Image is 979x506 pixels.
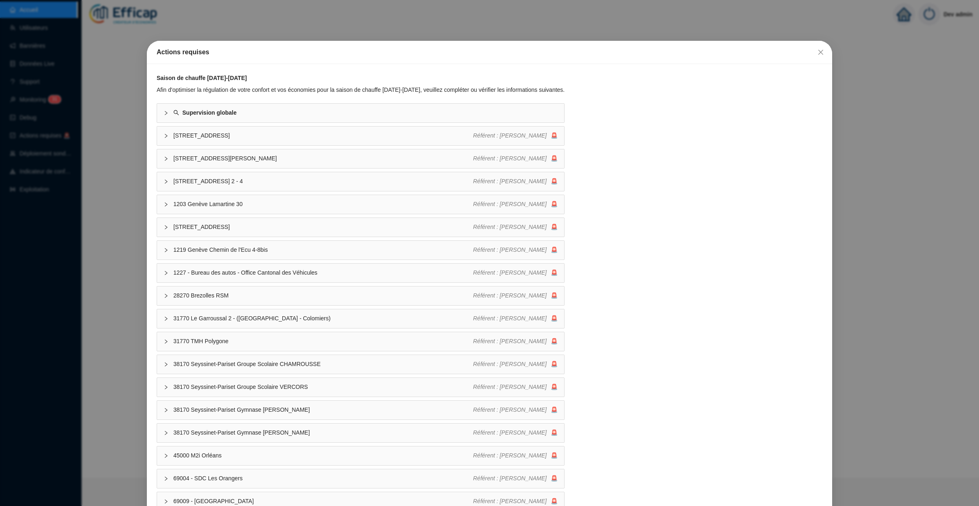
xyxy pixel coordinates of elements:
div: 🚨 [473,497,558,506]
div: 38170 Seyssinet-Pariset Gymnase [PERSON_NAME]Référent : [PERSON_NAME]🚨 [157,401,564,419]
span: Référent : [PERSON_NAME] [473,452,547,459]
span: 28270 Brezolles RSM [173,291,473,300]
span: Référent : [PERSON_NAME] [473,201,547,207]
div: 🚨 [473,291,558,300]
span: 31770 TMH Polygone [173,337,473,346]
div: 🚨 [473,337,558,346]
div: 🚨 [473,474,558,483]
span: Référent : [PERSON_NAME] [473,384,547,390]
div: Actions requises [157,47,822,57]
span: 1227 - Bureau des autos - Office Cantonal des Véhicules [173,269,473,277]
span: Référent : [PERSON_NAME] [473,155,547,162]
span: collapsed [164,339,168,344]
span: Fermer [814,49,827,55]
div: 38170 Seyssinet-Pariset Gymnase [PERSON_NAME]Référent : [PERSON_NAME]🚨 [157,424,564,442]
div: 31770 TMH PolygoneRéférent : [PERSON_NAME]🚨 [157,332,564,351]
span: 38170 Seyssinet-Pariset Gymnase [PERSON_NAME] [173,428,473,437]
div: 🚨 [473,223,558,231]
span: 1219 Genève Chemin de l'Ecu 4-8bis [173,246,473,254]
div: 🚨 [473,200,558,209]
span: collapsed [164,133,168,138]
div: 1203 Genève Lamartine 30Référent : [PERSON_NAME]🚨 [157,195,564,214]
div: Supervision globale [157,104,564,122]
div: [STREET_ADDRESS]Référent : [PERSON_NAME]🚨 [157,126,564,145]
div: 🚨 [473,428,558,437]
span: collapsed [164,202,168,207]
div: [STREET_ADDRESS]Référent : [PERSON_NAME]🚨 [157,218,564,237]
div: [STREET_ADDRESS] 2 - 4Référent : [PERSON_NAME]🚨 [157,172,564,191]
span: 38170 Seyssinet-Pariset Groupe Scolaire CHAMROUSSE [173,360,473,368]
div: 🚨 [473,314,558,323]
div: 🚨 [473,131,558,140]
span: collapsed [164,225,168,230]
div: 28270 Brezolles RSMRéférent : [PERSON_NAME]🚨 [157,286,564,305]
span: collapsed [164,156,168,161]
div: 🚨 [473,269,558,277]
span: collapsed [164,408,168,413]
span: collapsed [164,271,168,275]
span: Référent : [PERSON_NAME] [473,292,547,299]
span: collapsed [164,476,168,481]
span: Référent : [PERSON_NAME] [473,246,547,253]
div: 1227 - Bureau des autos - Office Cantonal des VéhiculesRéférent : [PERSON_NAME]🚨 [157,264,564,282]
span: Référent : [PERSON_NAME] [473,224,547,230]
span: [STREET_ADDRESS] 2 - 4 [173,177,473,186]
span: Référent : [PERSON_NAME] [473,406,547,413]
span: Référent : [PERSON_NAME] [473,361,547,367]
div: 1219 Genève Chemin de l'Ecu 4-8bisRéférent : [PERSON_NAME]🚨 [157,241,564,260]
strong: Supervision globale [182,109,237,116]
span: Référent : [PERSON_NAME] [473,429,547,436]
div: 🚨 [473,246,558,254]
span: Référent : [PERSON_NAME] [473,132,547,139]
div: 69004 - SDC Les OrangersRéférent : [PERSON_NAME]🚨 [157,469,564,488]
span: collapsed [164,111,168,115]
span: Référent : [PERSON_NAME] [473,498,547,504]
span: 45000 M2i Orléans [173,451,473,460]
span: collapsed [164,316,168,321]
span: collapsed [164,293,168,298]
div: 🚨 [473,451,558,460]
div: 38170 Seyssinet-Pariset Groupe Scolaire CHAMROUSSERéférent : [PERSON_NAME]🚨 [157,355,564,374]
div: Afin d'optimiser la régulation de votre confort et vos économies pour la saison de chauffe [DATE]... [157,86,565,94]
span: collapsed [164,385,168,390]
span: search [173,110,179,115]
span: collapsed [164,179,168,184]
span: [STREET_ADDRESS][PERSON_NAME] [173,154,473,163]
span: 38170 Seyssinet-Pariset Groupe Scolaire VERCORS [173,383,473,391]
span: collapsed [164,431,168,435]
div: 🚨 [473,383,558,391]
span: Référent : [PERSON_NAME] [473,269,547,276]
span: collapsed [164,499,168,504]
span: 31770 Le Garroussal 2 - ([GEOGRAPHIC_DATA] - Colomiers) [173,314,473,323]
span: collapsed [164,453,168,458]
span: Référent : [PERSON_NAME] [473,338,547,344]
span: Référent : [PERSON_NAME] [473,315,547,322]
div: 🚨 [473,177,558,186]
span: 69004 - SDC Les Orangers [173,474,473,483]
span: Référent : [PERSON_NAME] [473,475,547,482]
span: [STREET_ADDRESS] [173,131,473,140]
button: Close [814,46,827,59]
div: 🚨 [473,406,558,414]
div: 38170 Seyssinet-Pariset Groupe Scolaire VERCORSRéférent : [PERSON_NAME]🚨 [157,378,564,397]
span: 69009 - [GEOGRAPHIC_DATA] [173,497,473,506]
span: Référent : [PERSON_NAME] [473,178,547,184]
span: [STREET_ADDRESS] [173,223,473,231]
span: collapsed [164,248,168,253]
span: 38170 Seyssinet-Pariset Gymnase [PERSON_NAME] [173,406,473,414]
span: 1203 Genève Lamartine 30 [173,200,473,209]
div: 🚨 [473,360,558,368]
span: collapsed [164,362,168,367]
div: 45000 M2i OrléansRéférent : [PERSON_NAME]🚨 [157,446,564,465]
div: [STREET_ADDRESS][PERSON_NAME]Référent : [PERSON_NAME]🚨 [157,149,564,168]
strong: Saison de chauffe [DATE]-[DATE] [157,75,247,81]
span: close [817,49,824,55]
div: 31770 Le Garroussal 2 - ([GEOGRAPHIC_DATA] - Colomiers)Référent : [PERSON_NAME]🚨 [157,309,564,328]
div: 🚨 [473,154,558,163]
